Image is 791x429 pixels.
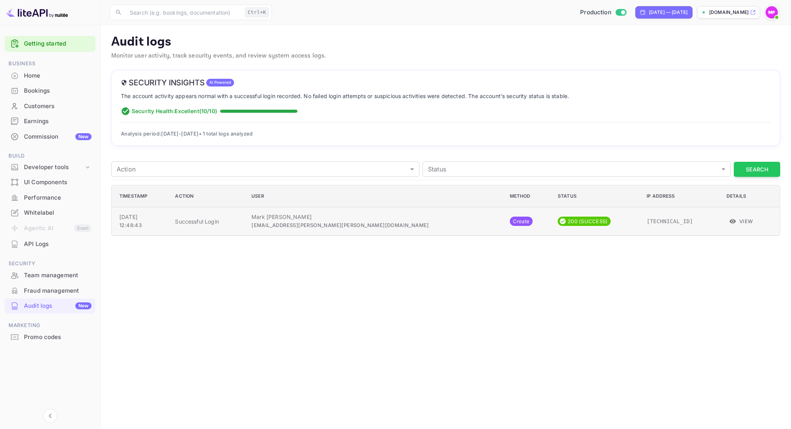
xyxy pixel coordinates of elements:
[5,129,95,144] a: CommissionNew
[5,321,95,330] span: Marketing
[24,302,92,310] div: Audit logs
[5,283,95,298] div: Fraud management
[720,185,780,207] th: Details
[121,92,771,100] p: The account activity appears normal with a successful login recorded. No failed login attempts or...
[24,163,84,172] div: Developer tools
[24,178,92,187] div: UI Components
[121,131,253,137] span: Analysis period: [DATE] - [DATE] • 1 total logs analyzed
[640,185,720,207] th: IP Address
[5,283,95,298] a: Fraud management
[766,6,778,19] img: Mark Philip
[5,330,95,345] div: Promo codes
[5,298,95,313] a: Audit logsNew
[24,102,92,111] div: Customers
[206,80,234,85] span: AI Powered
[5,330,95,344] a: Promo codes
[5,99,95,114] div: Customers
[5,83,95,98] a: Bookings
[245,185,503,207] th: User
[24,333,92,342] div: Promo codes
[709,9,749,16] p: [DOMAIN_NAME]
[5,259,95,268] span: Security
[24,271,92,280] div: Team management
[5,298,95,314] div: Audit logsNew
[169,185,245,207] th: Action
[175,217,239,226] p: Successful Login
[734,162,780,177] button: Search
[5,237,95,252] div: API Logs
[111,51,780,61] p: Monitor user activity, track security events, and review system access logs.
[75,133,92,140] div: New
[251,222,429,228] span: [EMAIL_ADDRESS][PERSON_NAME][PERSON_NAME][DOMAIN_NAME]
[5,237,95,251] a: API Logs
[111,34,780,50] p: Audit logs
[125,5,242,20] input: Search (e.g. bookings, documentation)
[24,86,92,95] div: Bookings
[5,190,95,205] a: Performance
[24,117,92,126] div: Earnings
[5,268,95,282] a: Team management
[5,175,95,190] div: UI Components
[5,205,95,220] a: Whitelabel
[5,152,95,160] span: Build
[5,83,95,98] div: Bookings
[5,268,95,283] div: Team management
[5,36,95,52] div: Getting started
[5,161,95,174] div: Developer tools
[5,175,95,189] a: UI Components
[24,209,92,217] div: Whitelabel
[6,6,68,19] img: LiteAPI logo
[510,218,533,226] span: Create
[75,302,92,309] div: New
[24,193,92,202] div: Performance
[245,7,269,17] div: Ctrl+K
[552,185,640,207] th: Status
[251,213,497,221] p: Mark [PERSON_NAME]
[565,218,611,226] span: 200 (SUCCESS)
[24,287,92,295] div: Fraud management
[5,114,95,129] div: Earnings
[5,99,95,113] a: Customers
[24,132,92,141] div: Commission
[24,240,92,249] div: API Logs
[119,222,142,228] span: 12:48:43
[112,185,169,207] th: Timestamp
[5,68,95,83] a: Home
[132,107,217,115] p: Security Health: Excellent ( 10 /10)
[119,213,163,221] p: [DATE]
[5,190,95,205] div: Performance
[726,215,756,227] button: View
[5,114,95,128] a: Earnings
[647,217,714,226] p: [TECHNICAL_ID]
[121,78,205,87] h6: Security Insights
[5,59,95,68] span: Business
[43,409,57,423] button: Collapse navigation
[577,8,629,17] div: Switch to Sandbox mode
[504,185,552,207] th: Method
[24,39,92,48] a: Getting started
[5,205,95,220] div: Whitelabel
[24,71,92,80] div: Home
[580,8,611,17] span: Production
[649,9,687,16] div: [DATE] — [DATE]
